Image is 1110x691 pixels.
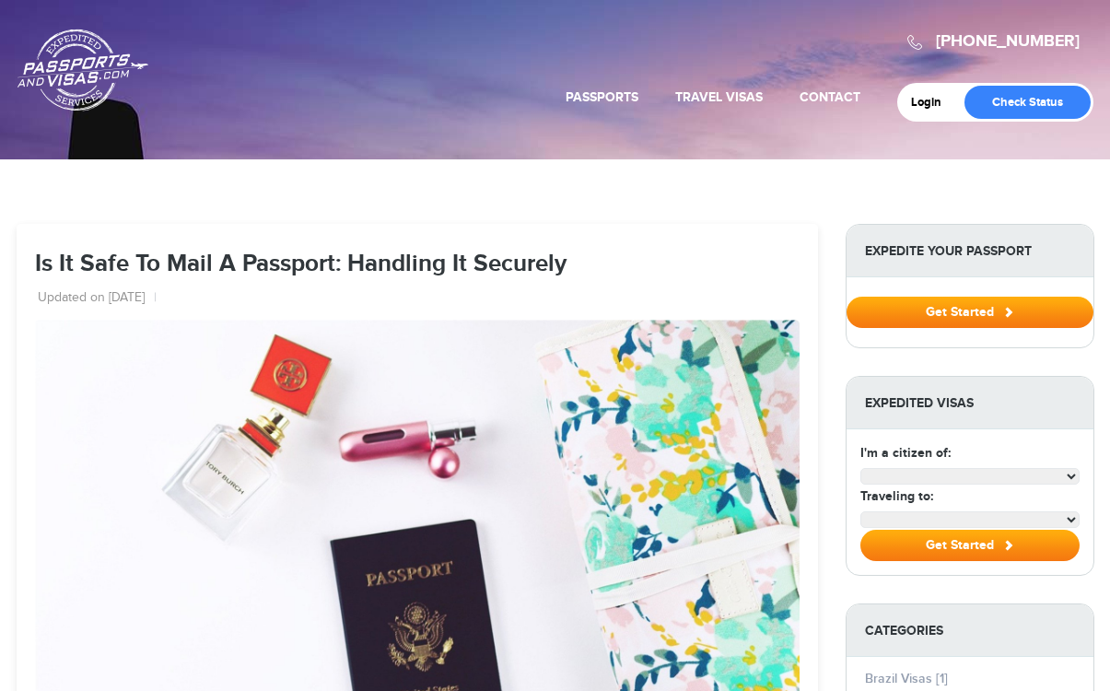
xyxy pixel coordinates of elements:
a: Brazil Visas [1] [865,671,948,686]
a: Check Status [964,86,1091,119]
a: Travel Visas [675,89,763,105]
a: Login [911,95,954,110]
h1: Is It Safe To Mail A Passport: Handling It Securely [35,252,800,278]
strong: Expedite Your Passport [847,225,1093,277]
a: Passports [566,89,638,105]
label: Traveling to: [860,486,933,506]
strong: Categories [847,604,1093,657]
strong: Expedited Visas [847,377,1093,429]
a: Contact [800,89,860,105]
a: Get Started [847,304,1093,319]
button: Get Started [847,297,1093,328]
a: [PHONE_NUMBER] [936,31,1080,52]
li: Updated on [DATE] [38,289,157,308]
button: Get Started [860,530,1080,561]
a: Passports & [DOMAIN_NAME] [18,29,148,111]
label: I'm a citizen of: [860,443,951,463]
